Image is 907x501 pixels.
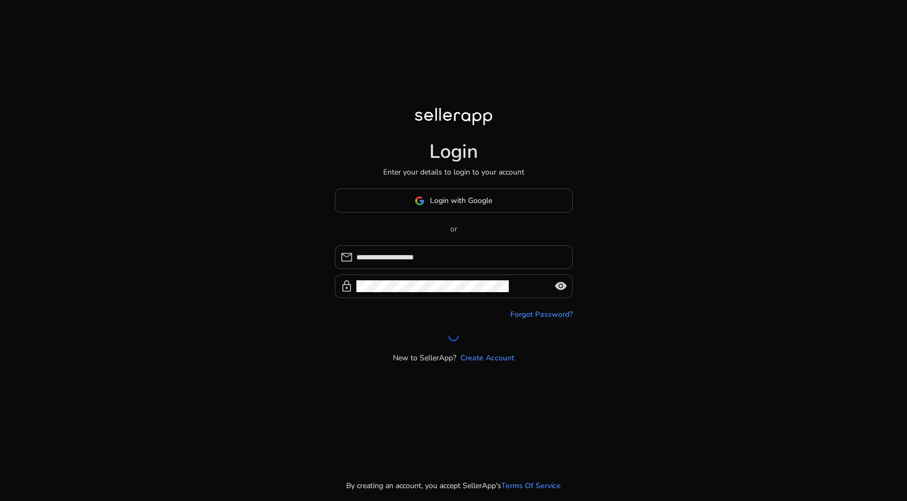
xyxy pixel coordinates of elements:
span: Login with Google [430,195,492,206]
h1: Login [429,140,478,163]
span: lock [340,280,353,293]
button: Login with Google [335,188,573,213]
a: Forgot Password? [510,309,573,320]
span: visibility [554,280,567,293]
p: Enter your details to login to your account [383,166,524,178]
span: mail [340,251,353,264]
img: google-logo.svg [415,196,425,206]
a: Terms Of Service [501,480,561,491]
p: New to SellerApp? [393,352,456,364]
p: or [335,223,573,235]
a: Create Account [460,352,514,364]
